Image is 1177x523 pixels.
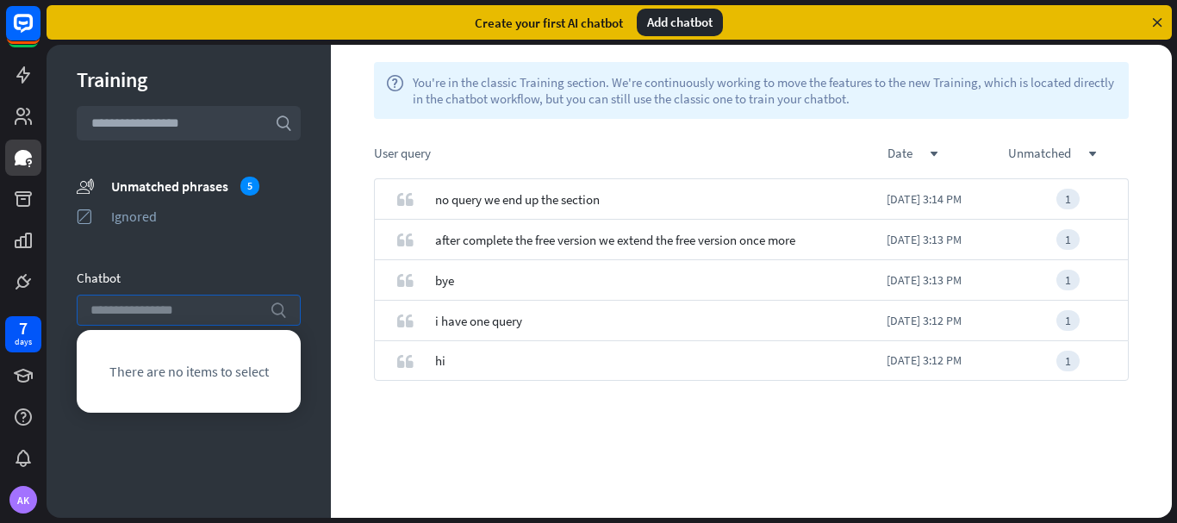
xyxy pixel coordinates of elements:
[1008,145,1129,161] div: unmatched
[5,316,41,352] a: 7 days
[1056,189,1080,209] div: 1
[396,352,414,370] i: quote
[396,271,414,289] i: quote
[887,179,1007,220] div: [DATE] 3:14 PM
[1088,150,1097,159] i: down
[270,302,287,319] i: search
[435,220,795,260] span: after complete the free version we extend the free version once more
[396,312,414,329] i: quote
[9,486,37,514] div: AK
[435,260,454,301] span: bye
[77,208,94,225] i: ignored
[637,9,723,36] div: Add chatbot
[1056,229,1080,250] div: 1
[386,74,404,107] i: help
[435,179,600,220] span: no query we end up the section
[240,177,259,196] div: 5
[435,301,522,341] span: i have one query
[19,321,28,336] div: 7
[109,363,269,380] span: There are no items to select
[887,220,1007,260] div: [DATE] 3:13 PM
[15,336,32,348] div: days
[396,231,414,248] i: quote
[1056,270,1080,290] div: 1
[887,340,1007,381] div: [DATE] 3:12 PM
[396,190,414,208] i: quote
[1056,351,1080,371] div: 1
[111,177,301,196] div: Unmatched phrases
[887,145,1008,161] div: date
[930,150,938,159] i: down
[374,145,887,161] div: User query
[887,301,1007,341] div: [DATE] 3:12 PM
[111,208,301,225] div: Ignored
[435,340,445,381] span: hi
[475,15,623,31] div: Create your first AI chatbot
[275,115,292,132] i: search
[1056,310,1080,331] div: 1
[887,260,1007,301] div: [DATE] 3:13 PM
[413,74,1117,107] span: You're in the classic Training section. We're continuously working to move the features to the ne...
[77,66,301,93] div: Training
[14,7,65,59] button: Open LiveChat chat widget
[77,270,301,286] div: Chatbot
[77,177,94,195] i: unmatched_phrases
